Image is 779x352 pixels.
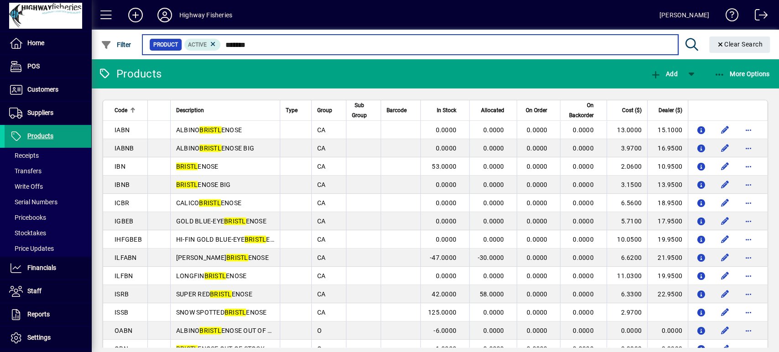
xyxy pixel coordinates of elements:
span: O [317,327,322,334]
button: Add [121,7,150,23]
div: Group [317,105,340,115]
button: More options [741,323,756,338]
span: 0.0000 [483,163,504,170]
a: Knowledge Base [718,2,738,31]
span: Reports [27,311,50,318]
button: More options [741,159,756,174]
div: Type [286,105,306,115]
td: 6.3300 [606,285,647,303]
span: Staff [27,287,42,295]
span: CA [317,217,326,225]
span: -47.0000 [430,254,456,261]
span: Clear Search [716,41,763,48]
span: Allocated [481,105,504,115]
span: 0.0000 [436,199,457,207]
td: 19.9500 [647,267,688,285]
button: More options [741,214,756,228]
td: 11.0300 [606,267,647,285]
span: On Backorder [566,100,593,120]
span: 0.0000 [573,236,594,243]
span: Home [27,39,44,47]
div: Products [98,67,162,81]
a: Stocktakes [5,225,91,241]
span: 0.0000 [483,236,504,243]
em: BRISTL [176,163,198,170]
span: Product [153,40,178,49]
span: ALBINO ENOSE [176,126,242,134]
span: 0.0000 [483,272,504,280]
td: 18.9500 [647,194,688,212]
span: In Stock [437,105,456,115]
span: Serial Numbers [9,198,58,206]
span: ICBR [115,199,129,207]
span: 42.0000 [432,290,456,298]
span: 0.0000 [436,217,457,225]
span: Transfers [9,167,42,175]
button: Edit [717,123,732,137]
span: Group [317,105,332,115]
td: 2.9700 [606,303,647,321]
span: Dealer ($) [659,105,682,115]
span: CALICO ENOSE [176,199,241,207]
span: ISSB [115,309,128,316]
button: Edit [717,305,732,320]
span: 0.0000 [527,163,548,170]
span: [PERSON_NAME] ENOSE [176,254,269,261]
em: BRISTL [199,145,221,152]
a: Receipts [5,148,91,163]
em: BRISTL [225,309,246,316]
span: Customers [27,86,58,93]
td: 3.9700 [606,139,647,157]
span: CA [317,290,326,298]
span: Price Updates [9,245,54,252]
span: Pricebooks [9,214,46,221]
button: More options [741,196,756,210]
span: 0.0000 [527,181,548,188]
em: BRISTL [199,327,221,334]
span: 0.0000 [573,126,594,134]
div: Code [115,105,142,115]
span: 0.0000 [527,327,548,334]
span: 0.0000 [483,217,504,225]
span: 0.0000 [483,199,504,207]
em: BRISTL [226,254,248,261]
span: Sub Group [352,100,367,120]
span: IBNB [115,181,130,188]
a: POS [5,55,91,78]
span: 0.0000 [527,145,548,152]
a: Pricebooks [5,210,91,225]
span: 0.0000 [527,272,548,280]
span: Code [115,105,127,115]
a: Staff [5,280,91,303]
button: More options [741,269,756,283]
button: Edit [717,269,732,283]
span: Receipts [9,152,39,159]
td: 10.9500 [647,157,688,176]
button: Edit [717,250,732,265]
span: 53.0000 [432,163,456,170]
span: On Order [526,105,547,115]
button: More options [741,287,756,301]
em: BRISTL [224,217,246,225]
button: Edit [717,177,732,192]
span: 0.0000 [527,236,548,243]
div: Sub Group [352,100,375,120]
button: Edit [717,196,732,210]
td: 5.7100 [606,212,647,230]
span: OABN [115,327,132,334]
button: Edit [717,214,732,228]
span: 125.0000 [428,309,456,316]
div: [PERSON_NAME] [659,8,709,22]
span: 0.0000 [573,309,594,316]
span: SNOW SPOTTED ENOSE [176,309,267,316]
button: More options [741,123,756,137]
span: 0.0000 [483,181,504,188]
button: More options [741,305,756,320]
span: 0.0000 [573,290,594,298]
span: 0.0000 [573,199,594,207]
span: CA [317,145,326,152]
a: Settings [5,326,91,349]
em: BRISTL [210,290,232,298]
td: 6.6200 [606,248,647,267]
span: 0.0000 [436,181,457,188]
